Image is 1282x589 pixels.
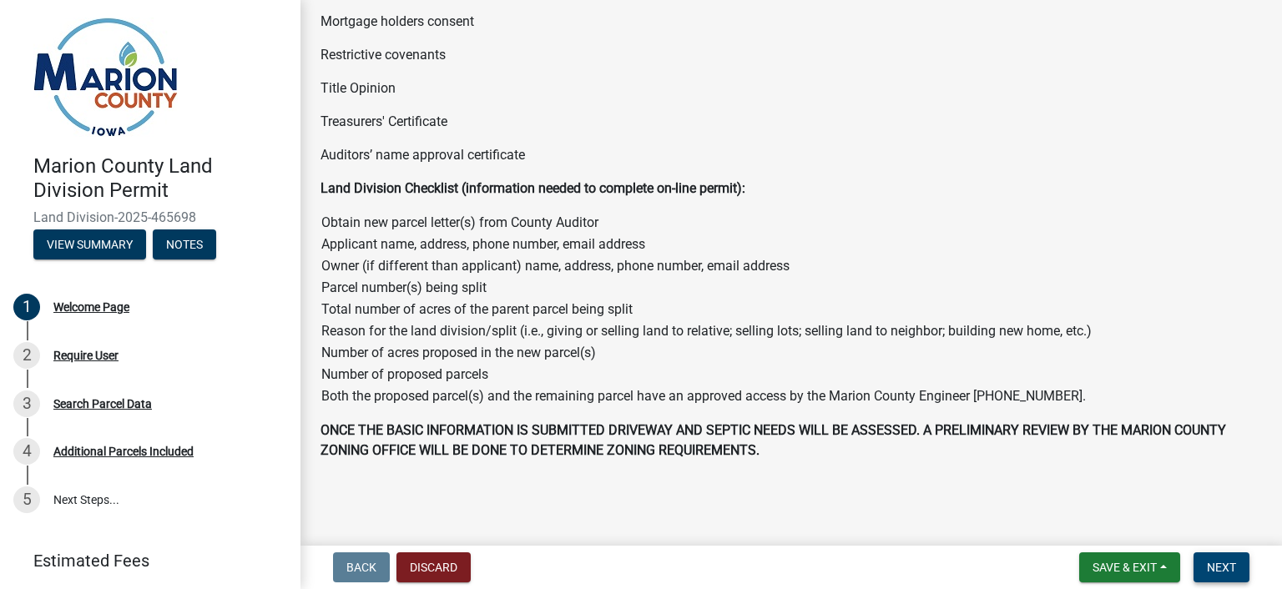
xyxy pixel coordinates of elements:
td: Obtain new parcel letter(s) from County Auditor [320,212,1093,234]
div: 5 [13,486,40,513]
wm-modal-confirm: Notes [153,239,216,252]
strong: ONCE THE BASIC INFORMATION IS SUBMITTED DRIVEWAY AND SEPTIC NEEDS WILL BE ASSESSED. A PRELIMINARY... [320,422,1226,458]
h4: Marion County Land Division Permit [33,154,287,203]
div: 2 [13,342,40,369]
strong: Land Division Checklist (information needed to complete on-line permit): [320,180,745,196]
button: View Summary [33,229,146,259]
div: 4 [13,438,40,465]
button: Notes [153,229,216,259]
div: Additional Parcels Included [53,446,194,457]
td: Both the proposed parcel(s) and the remaining parcel have an approved access by the Marion County... [320,385,1093,407]
div: Search Parcel Data [53,398,152,410]
button: Discard [396,552,471,582]
td: Number of proposed parcels [320,364,1093,385]
td: Applicant name, address, phone number, email address [320,234,1093,255]
div: 1 [13,294,40,320]
span: Save & Exit [1093,561,1157,574]
div: 3 [13,390,40,417]
img: Marion County, Iowa [33,18,178,137]
p: Mortgage holders consent [320,12,1262,32]
td: Total number of acres of the parent parcel being split [320,299,1093,320]
p: Title Opinion [320,78,1262,98]
p: Auditors’ name approval certificate [320,145,1262,165]
button: Save & Exit [1079,552,1180,582]
button: Next [1194,552,1249,582]
p: Treasurers' Certificate [320,112,1262,132]
span: Next [1207,561,1236,574]
div: Welcome Page [53,301,129,313]
td: Parcel number(s) being split [320,277,1093,299]
div: Require User [53,350,119,361]
wm-modal-confirm: Summary [33,239,146,252]
td: Number of acres proposed in the new parcel(s) [320,342,1093,364]
span: Back [346,561,376,574]
td: Owner (if different than applicant) name, address, phone number, email address [320,255,1093,277]
td: Reason for the land division/split (i.e., giving or selling land to relative; selling lots; selli... [320,320,1093,342]
a: Estimated Fees [13,544,274,577]
span: Land Division-2025-465698 [33,209,267,225]
p: Restrictive covenants [320,45,1262,65]
button: Back [333,552,390,582]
